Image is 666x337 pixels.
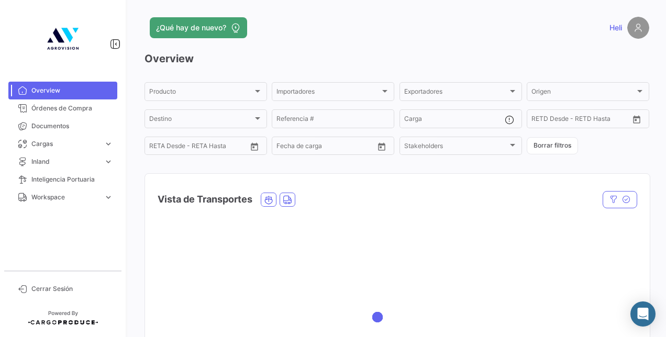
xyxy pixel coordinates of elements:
[8,171,117,188] a: Inteligencia Portuaria
[247,139,262,154] button: Open calendar
[276,144,295,151] input: Desde
[374,139,390,154] button: Open calendar
[31,104,113,113] span: Órdenes de Compra
[527,137,578,154] button: Borrar filtros
[8,82,117,99] a: Overview
[558,117,604,124] input: Hasta
[609,23,622,33] span: Heli
[158,192,252,207] h4: Vista de Transportes
[303,144,349,151] input: Hasta
[104,139,113,149] span: expand_more
[37,13,89,65] img: 4b7f8542-3a82-4138-a362-aafd166d3a59.jpg
[149,89,253,97] span: Producto
[145,51,649,66] h3: Overview
[31,139,99,149] span: Cargas
[31,157,99,166] span: Inland
[150,17,247,38] button: ¿Qué hay de nuevo?
[31,284,113,294] span: Cerrar Sesión
[31,121,113,131] span: Documentos
[261,193,276,206] button: Ocean
[31,175,113,184] span: Inteligencia Portuaria
[149,117,253,124] span: Destino
[629,111,645,127] button: Open calendar
[175,144,222,151] input: Hasta
[149,144,168,151] input: Desde
[280,193,295,206] button: Land
[156,23,226,33] span: ¿Qué hay de nuevo?
[531,89,635,97] span: Origen
[8,117,117,135] a: Documentos
[627,17,649,39] img: placeholder-user.png
[104,157,113,166] span: expand_more
[630,301,656,327] div: Abrir Intercom Messenger
[31,193,99,202] span: Workspace
[31,86,113,95] span: Overview
[404,89,508,97] span: Exportadores
[104,193,113,202] span: expand_more
[531,117,550,124] input: Desde
[8,99,117,117] a: Órdenes de Compra
[276,89,380,97] span: Importadores
[404,144,508,151] span: Stakeholders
